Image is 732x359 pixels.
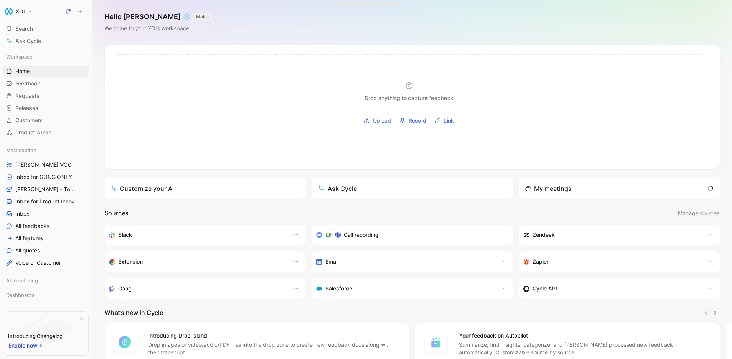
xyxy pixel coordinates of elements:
span: Feedback [15,80,40,87]
a: Inbox [3,208,89,220]
div: Record & transcribe meetings from Zoom, Meet & Teams. [316,230,502,239]
div: Sync customers and create docs [523,230,700,239]
span: Record [408,116,426,125]
span: Workspace [6,53,33,61]
a: All feedbacks [3,220,89,232]
div: Customize your AI [111,184,174,193]
a: Home [3,66,89,77]
span: AI monitoring [6,277,38,284]
div: Sync customers & send feedback from custom sources. Get inspired by our favorite use case [523,284,700,293]
button: Link [432,115,457,126]
h4: Your feedback on Autopilot [459,331,711,340]
h3: Email [325,257,338,266]
a: Customers [3,115,89,126]
span: Requests [15,92,39,100]
button: Enable now [8,341,44,351]
div: My meetings [525,184,572,193]
div: Dashboards [3,289,89,301]
h3: Zendesk [533,230,555,239]
a: Requests [3,90,89,102]
span: Enable now [8,341,38,350]
span: Voice of Customer [15,259,61,267]
button: Record [397,115,429,126]
p: Summarize, find insights, categorize, and [PERSON_NAME] processed new feedback - automatically. C... [459,341,711,356]
span: Customers [15,116,43,124]
div: Search [3,23,89,34]
span: Dashboards [6,291,34,299]
div: AI monitoring [3,275,89,289]
div: Drop anything to capture feedback [364,93,453,103]
a: [PERSON_NAME] - To Process [3,184,89,195]
span: Product Areas [15,129,52,136]
span: Releases [15,104,38,112]
a: [PERSON_NAME] VOC [3,159,89,170]
h3: Zapier [533,257,549,266]
span: Ask Cycle [15,36,41,46]
span: Home [15,67,30,75]
span: Main section [6,146,36,154]
img: bg-BLZuj68n.svg [10,312,82,351]
button: Upload [361,115,394,126]
div: Capture feedback from anywhere on the web [109,257,286,266]
h3: Call recording [344,230,379,239]
a: Inbox for GONG ONLY [3,171,89,183]
a: All quotes [3,245,89,256]
a: Voice of Customer [3,257,89,269]
h2: Sources [105,208,129,218]
h3: Salesforce [325,284,352,293]
h2: What’s new in Cycle [105,308,163,317]
div: Ask Cycle [318,184,357,193]
h4: Introducing Drop island [148,331,400,340]
span: Inbox [15,210,29,218]
div: AI monitoring [3,275,89,286]
a: Feedback [3,78,89,89]
a: Ask Cycle [3,35,89,47]
span: Search [15,24,33,33]
button: MAKER [194,13,212,21]
h3: Slack [118,230,132,239]
div: Sync your customers, send feedback and get updates in Slack [109,230,286,239]
span: All features [15,234,43,242]
h1: Hello [PERSON_NAME] ❄️ [105,12,212,21]
img: XOi [5,8,13,15]
p: Drop images or video/audio/PDF files into the drop zone to create new feedback docs along with th... [148,341,400,356]
div: Dashboards [3,289,89,303]
span: Inbox for Product Innovation Product Area [15,198,81,205]
div: Welcome to your XOi’s workspace [105,24,212,33]
div: Capture feedback from your incoming calls [109,284,286,293]
a: Inbox for Product Innovation Product Area [3,196,89,207]
div: Workspace [3,51,89,62]
a: Product Areas [3,127,89,138]
div: Forward emails to your feedback inbox [316,257,493,266]
a: Customize your AI [105,178,306,199]
h3: Extension [118,257,143,266]
div: Introducing Changelog [8,331,63,341]
a: All features [3,233,89,244]
span: All feedbacks [15,222,49,230]
span: Upload [373,116,391,125]
span: All quotes [15,247,40,254]
span: Link [444,116,454,125]
span: [PERSON_NAME] VOC [15,161,72,169]
div: Main section [3,144,89,156]
h1: XOi [16,8,25,15]
span: [PERSON_NAME] - To Process [15,185,79,193]
div: Capture feedback from thousands of sources with Zapier (survey results, recordings, sheets, etc). [523,257,700,266]
a: Releases [3,102,89,114]
span: Manage sources [678,209,719,218]
button: XOiXOi [3,6,34,17]
span: Inbox for GONG ONLY [15,173,72,181]
div: Main section[PERSON_NAME] VOCInbox for GONG ONLY[PERSON_NAME] - To ProcessInbox for Product Innov... [3,144,89,269]
h3: Cycle API [533,284,557,293]
h3: Gong [118,284,132,293]
button: Manage sources [678,208,720,218]
button: Ask Cycle [312,178,513,199]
